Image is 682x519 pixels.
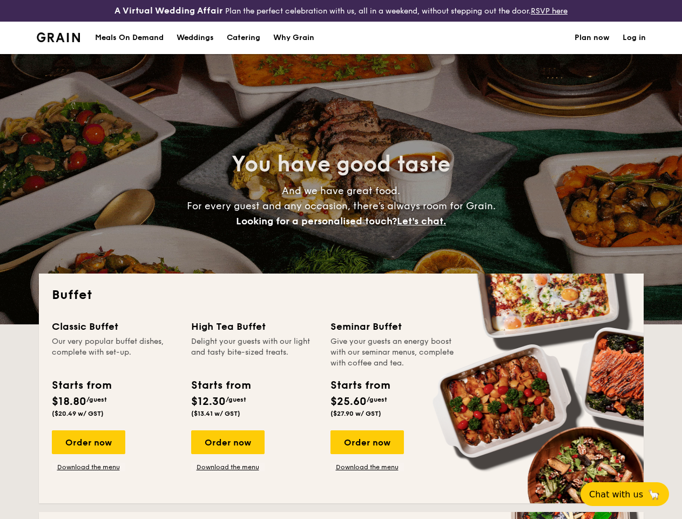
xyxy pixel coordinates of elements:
a: Meals On Demand [89,22,170,54]
span: ($13.41 w/ GST) [191,410,240,417]
div: Weddings [177,22,214,54]
a: Download the menu [52,463,125,471]
h4: A Virtual Wedding Affair [114,4,223,17]
div: Order now [330,430,404,454]
a: Catering [220,22,267,54]
div: Order now [191,430,265,454]
h1: Catering [227,22,260,54]
span: Looking for a personalised touch? [236,215,397,227]
a: Logotype [37,32,80,42]
img: Grain [37,32,80,42]
div: Seminar Buffet [330,319,457,334]
span: Let's chat. [397,215,446,227]
span: $25.60 [330,395,367,408]
span: 🦙 [647,488,660,501]
h2: Buffet [52,287,631,304]
span: You have good taste [232,151,450,177]
div: Starts from [191,377,250,394]
a: Log in [623,22,646,54]
div: Starts from [330,377,389,394]
a: RSVP here [531,6,568,16]
a: Weddings [170,22,220,54]
span: /guest [367,396,387,403]
a: Plan now [575,22,610,54]
div: Delight your guests with our light and tasty bite-sized treats. [191,336,318,369]
div: Give your guests an energy boost with our seminar menus, complete with coffee and tea. [330,336,457,369]
span: ($20.49 w/ GST) [52,410,104,417]
button: Chat with us🦙 [580,482,669,506]
div: Why Grain [273,22,314,54]
div: Plan the perfect celebration with us, all in a weekend, without stepping out the door. [114,4,569,17]
div: High Tea Buffet [191,319,318,334]
div: Classic Buffet [52,319,178,334]
a: Download the menu [330,463,404,471]
span: And we have great food. For every guest and any occasion, there’s always room for Grain. [187,185,496,227]
div: Our very popular buffet dishes, complete with set-up. [52,336,178,369]
span: /guest [86,396,107,403]
a: Download the menu [191,463,265,471]
span: $18.80 [52,395,86,408]
span: ($27.90 w/ GST) [330,410,381,417]
span: Chat with us [589,489,643,500]
div: Starts from [52,377,111,394]
div: Order now [52,430,125,454]
div: Meals On Demand [95,22,164,54]
span: $12.30 [191,395,226,408]
span: /guest [226,396,246,403]
a: Why Grain [267,22,321,54]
